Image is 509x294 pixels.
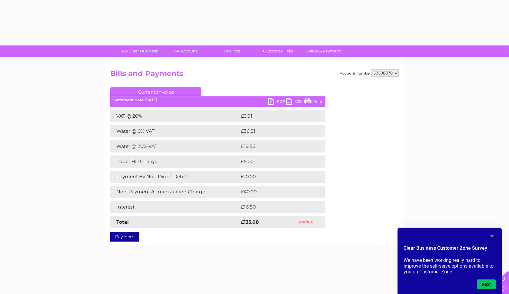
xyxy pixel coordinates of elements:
[304,98,322,107] a: Print
[110,125,239,137] td: Water @ 0% VAT
[110,171,239,183] td: Payment By Non Direct Debit
[241,219,259,225] strong: £135.08
[110,201,239,213] td: Interest
[113,98,145,102] b: Statement Date:
[239,171,313,183] td: £10.00
[477,279,496,289] button: Next question
[404,257,496,275] p: We have been working really hard to improve the self-serve options available to you on Customer Zone
[488,232,496,240] button: Hide survey
[110,69,399,81] h2: Bills and Payments
[116,219,129,225] strong: Total
[161,45,211,57] a: My Account
[239,110,311,122] td: £6.91
[239,155,311,168] td: £5.00
[299,45,349,57] a: Make A Payment
[340,69,399,77] div: Account number
[284,216,325,228] td: Overdue
[239,125,313,137] td: £36.81
[110,110,239,122] td: VAT @ 20%
[253,45,303,57] a: Customer Help
[110,140,239,152] td: Water @ 20% VAT
[239,201,313,213] td: £16.80
[207,45,257,57] a: Services
[110,87,201,96] a: Current Invoice
[110,98,325,102] div: [DATE]
[110,232,139,242] a: Pay Here
[404,232,496,289] div: Clear Business Customer Zone Survey
[110,186,239,198] td: Non-Payment Administration Charge
[239,186,314,198] td: £40.00
[268,98,286,107] a: PDF
[286,98,304,107] a: CSV
[239,140,313,152] td: £19.56
[110,155,239,168] td: Paper Bill Charge
[115,45,165,57] a: My Clear Business
[404,245,496,255] h2: Clear Business Customer Zone Survey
